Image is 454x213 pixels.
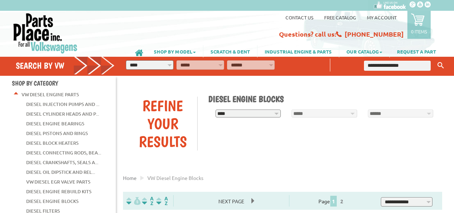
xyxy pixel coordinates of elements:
span: Next Page [211,196,251,207]
a: Diesel Connecting Rods, Bea... [26,148,101,157]
button: Keyword Search [435,60,446,71]
a: SHOP BY MODEL [147,45,203,57]
p: 0 items [411,28,427,34]
a: Home [123,175,137,181]
div: Page [289,195,374,207]
a: Diesel Engine Bearings [26,119,84,128]
a: Diesel Engine Rebuild Kits [26,187,91,196]
a: REQUEST A PART [390,45,443,57]
h4: Shop By Category [12,79,116,87]
a: 0 items [407,11,431,39]
a: 2 [339,198,345,204]
a: Diesel Crankshafts, Seals a... [26,158,98,167]
img: Sort by Headline [141,197,155,205]
div: Refine Your Results [128,97,197,151]
a: VW Diesel Engine Parts [22,90,79,99]
a: Free Catalog [324,14,356,20]
span: VW diesel engine blocks [147,175,203,181]
a: SCRATCH & DENT [203,45,257,57]
a: OUR CATALOG [339,45,389,57]
a: Diesel Pistons and Rings [26,129,88,138]
a: Diesel Injection Pumps and ... [26,99,99,109]
a: Next Page [211,198,251,204]
img: Sort by Sales Rank [155,197,169,205]
a: My Account [367,14,397,20]
a: VW Diesel EGR Valve Parts [26,177,90,186]
a: Diesel Oil Dipstick and Rel... [26,167,95,177]
h1: Diesel Engine Blocks [208,94,437,104]
img: Parts Place Inc! [13,13,78,54]
span: 1 [330,196,337,207]
img: filterpricelow.svg [126,197,141,205]
a: Diesel Block Heaters [26,138,79,148]
a: INDUSTRIAL ENGINE & PARTS [257,45,339,57]
a: Contact us [285,14,313,20]
a: Diesel Cylinder Heads and P... [26,109,99,119]
h4: Search by VW [16,60,115,71]
a: Diesel Engine Blocks [26,196,79,206]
